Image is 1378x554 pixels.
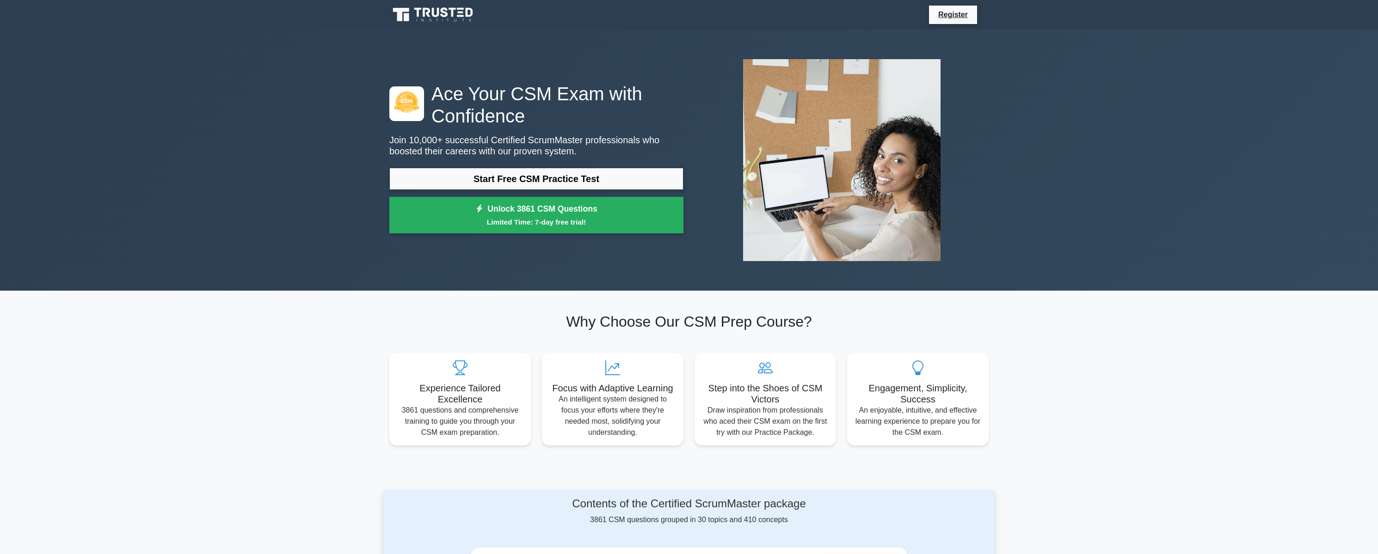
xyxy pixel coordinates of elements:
[401,217,672,227] small: Limited Time: 7-day free trial!
[702,383,829,405] h5: Step into the Shoes of CSM Victors
[397,383,523,405] h5: Experience Tailored Excellence
[389,313,989,330] h2: Why Choose Our CSM Prep Course?
[389,83,683,127] h1: Ace Your CSM Exam with Confidence
[549,394,676,438] p: An intelligent system designed to focus your efforts where they're needed most, solidifying your ...
[549,383,676,394] h5: Focus with Adaptive Learning
[471,497,907,525] div: 3861 CSM questions grouped in 30 topics and 410 concepts
[389,197,683,234] a: Unlock 3861 CSM QuestionsLimited Time: 7-day free trial!
[389,134,683,157] p: Join 10,000+ successful Certified ScrumMaster professionals who boosted their careers with our pr...
[855,383,981,405] h5: Engagement, Simplicity, Success
[471,497,907,511] h4: Contents of the Certified ScrumMaster package
[933,9,973,20] a: Register
[389,168,683,190] a: Start Free CSM Practice Test
[855,405,981,438] p: An enjoyable, intuitive, and effective learning experience to prepare you for the CSM exam.
[397,405,523,438] p: 3861 questions and comprehensive training to guide you through your CSM exam preparation.
[702,405,829,438] p: Draw inspiration from professionals who aced their CSM exam on the first try with our Practice Pa...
